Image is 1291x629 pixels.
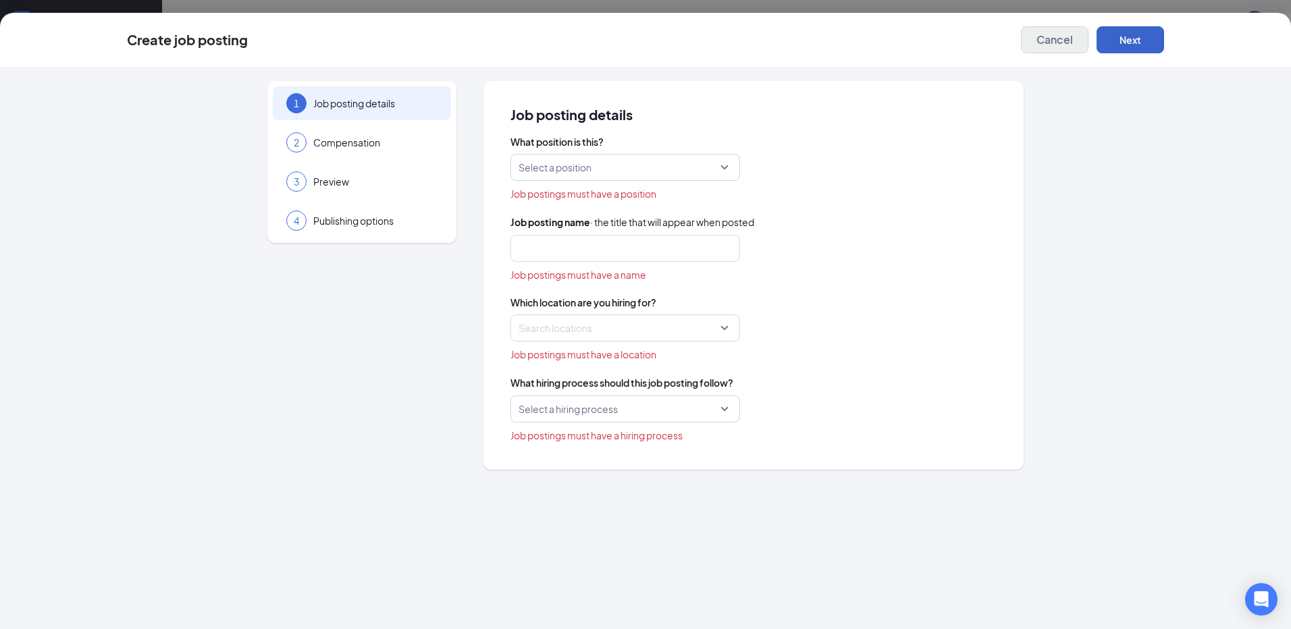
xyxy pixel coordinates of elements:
[510,296,997,309] span: Which location are you hiring for?
[510,216,590,228] b: Job posting name
[1097,26,1164,53] button: Next
[510,375,733,390] span: What hiring process should this job posting follow?
[313,214,438,227] span: Publishing options
[510,347,656,362] span: Job postings must have a location
[127,32,248,47] div: Create job posting
[510,186,656,201] span: Job postings must have a position
[1036,33,1073,47] span: Cancel
[294,175,299,188] span: 3
[294,136,299,149] span: 2
[510,108,997,121] span: Job posting details
[313,175,438,188] span: Preview
[1021,26,1088,53] button: Cancel
[294,97,299,110] span: 1
[510,428,683,443] span: Job postings must have a hiring process
[313,97,438,110] span: Job posting details
[510,215,754,229] span: · the title that will appear when posted
[294,214,299,227] span: 4
[1245,583,1277,616] div: Open Intercom Messenger
[313,136,438,149] span: Compensation
[510,135,997,148] span: What position is this?
[510,267,646,282] span: Job postings must have a name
